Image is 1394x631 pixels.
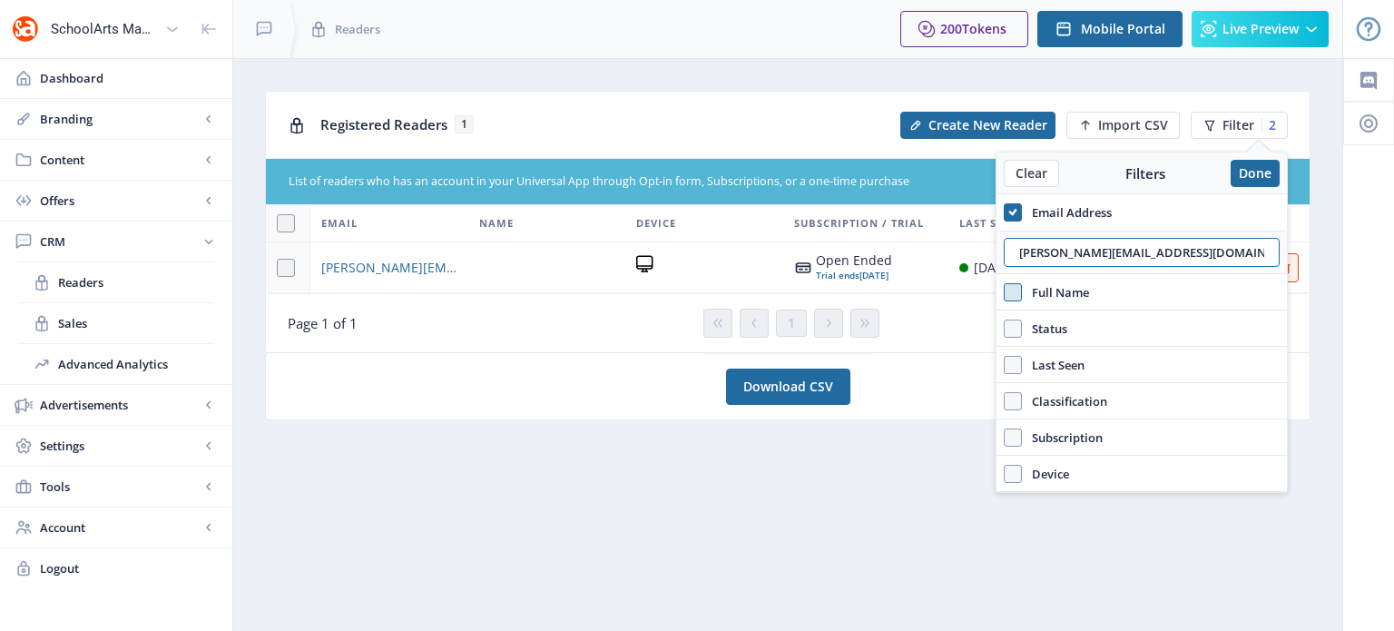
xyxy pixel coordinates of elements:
a: Download CSV [726,369,850,405]
span: Content [40,151,200,169]
button: Filter2 [1191,112,1288,139]
button: 1 [776,310,807,337]
span: CRM [40,232,200,251]
span: Import CSV [1098,118,1168,133]
div: Filters [1059,164,1231,182]
span: 1 [788,316,795,330]
span: Subscription [1022,427,1103,449]
span: Name [479,212,514,234]
span: Full Name [1022,281,1089,303]
span: Email Address [1022,202,1112,223]
a: Readers [18,262,214,302]
span: Tools [40,478,200,496]
button: Done [1231,160,1280,187]
button: Create New Reader [900,112,1055,139]
span: Classification [1022,390,1107,412]
a: New page [1055,112,1180,139]
a: Advanced Analytics [18,344,214,384]
span: Filter [1222,118,1254,133]
span: Advanced Analytics [58,355,214,373]
span: Logout [40,559,218,577]
button: 200Tokens [900,11,1028,47]
div: List of readers who has an account in your Universal App through Opt-in form, Subscriptions, or a... [289,173,1179,191]
button: Live Preview [1192,11,1329,47]
app-collection-view: Registered Readers [265,91,1311,353]
a: New page [889,112,1055,139]
span: Sales [58,314,214,332]
span: Advertisements [40,396,200,414]
div: [DATE] [974,257,1015,279]
a: Sales [18,303,214,343]
button: Mobile Portal [1037,11,1183,47]
img: properties.app_icon.png [11,15,40,44]
a: [PERSON_NAME][EMAIL_ADDRESS][DOMAIN_NAME] [321,257,457,279]
span: 1 [455,115,474,133]
span: Email [321,212,358,234]
span: Subscription / Trial [794,212,924,234]
span: Status [1022,318,1067,340]
span: Account [40,518,200,537]
span: Last Seen [959,212,1018,234]
button: Import CSV [1066,112,1180,139]
div: 2 [1261,118,1276,133]
span: Live Preview [1222,22,1299,36]
div: [DATE] [816,268,892,282]
span: Device [1022,463,1069,485]
span: Offers [40,192,200,210]
span: Last Seen [1022,354,1085,376]
span: Readers [58,273,214,291]
span: Mobile Portal [1081,22,1165,36]
span: Branding [40,110,200,128]
span: Tokens [962,20,1006,37]
span: Readers [335,20,380,38]
div: SchoolArts Magazine [51,9,158,49]
span: Create New Reader [928,118,1047,133]
button: Clear [1004,160,1059,187]
span: Dashboard [40,69,218,87]
span: Settings [40,437,200,455]
span: Trial ends [816,269,859,281]
span: Registered Readers [320,115,447,133]
span: Page 1 of 1 [288,314,358,332]
span: Device [636,212,676,234]
div: Open Ended [816,253,892,268]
